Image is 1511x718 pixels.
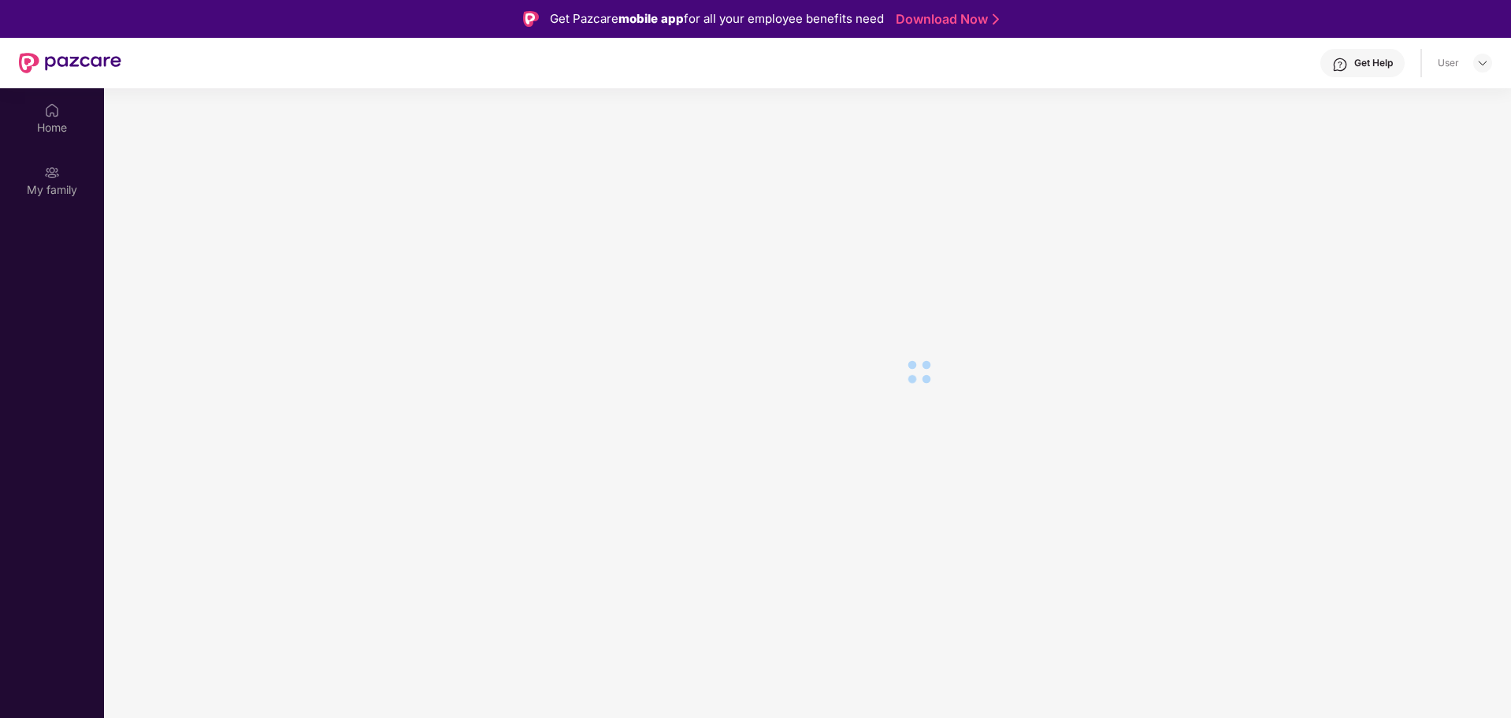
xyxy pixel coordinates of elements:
[44,102,60,118] img: svg+xml;base64,PHN2ZyBpZD0iSG9tZSIgeG1sbnM9Imh0dHA6Ly93d3cudzMub3JnLzIwMDAvc3ZnIiB3aWR0aD0iMjAiIG...
[523,11,539,27] img: Logo
[896,11,994,28] a: Download Now
[993,11,999,28] img: Stroke
[618,11,684,26] strong: mobile app
[1354,57,1393,69] div: Get Help
[44,165,60,180] img: svg+xml;base64,PHN2ZyB3aWR0aD0iMjAiIGhlaWdodD0iMjAiIHZpZXdCb3g9IjAgMCAyMCAyMCIgZmlsbD0ibm9uZSIgeG...
[550,9,884,28] div: Get Pazcare for all your employee benefits need
[1438,57,1459,69] div: User
[1332,57,1348,73] img: svg+xml;base64,PHN2ZyBpZD0iSGVscC0zMngzMiIgeG1sbnM9Imh0dHA6Ly93d3cudzMub3JnLzIwMDAvc3ZnIiB3aWR0aD...
[19,53,121,73] img: New Pazcare Logo
[1476,57,1489,69] img: svg+xml;base64,PHN2ZyBpZD0iRHJvcGRvd24tMzJ4MzIiIHhtbG5zPSJodHRwOi8vd3d3LnczLm9yZy8yMDAwL3N2ZyIgd2...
